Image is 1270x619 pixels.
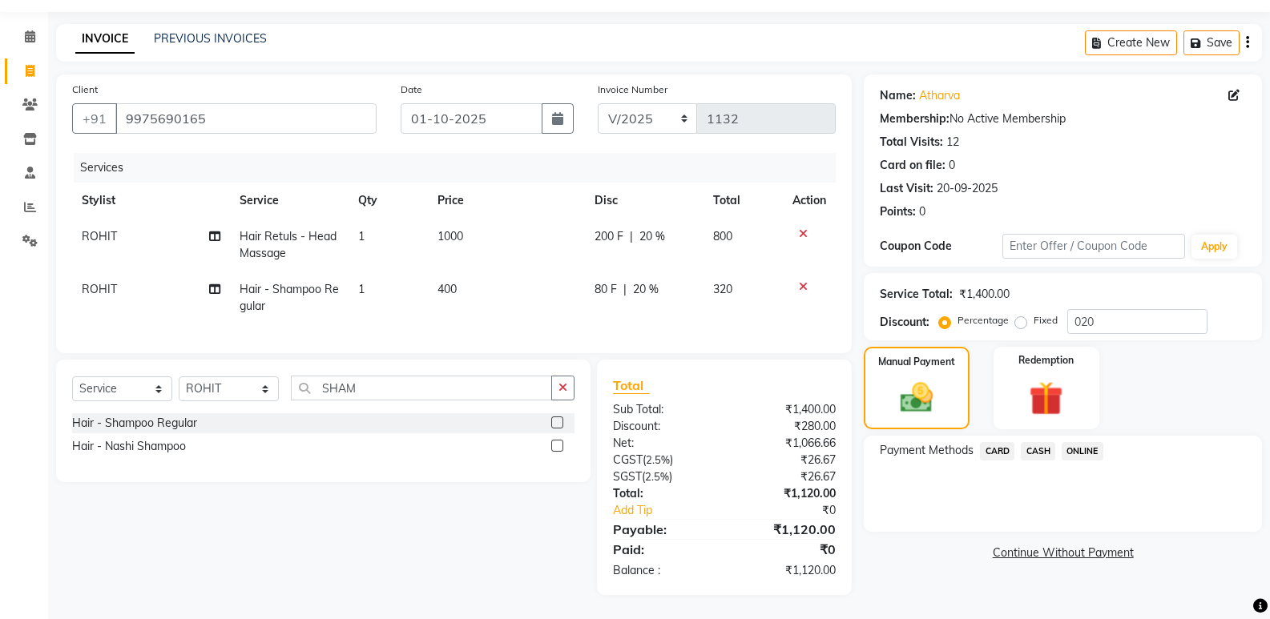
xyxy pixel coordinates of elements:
div: Payable: [601,520,724,539]
span: 320 [713,282,732,296]
div: ₹26.67 [724,452,848,468]
th: Action [783,183,836,219]
a: Atharva [919,87,960,104]
a: PREVIOUS INVOICES [154,31,267,46]
span: | [623,281,627,298]
div: ( ) [601,468,724,485]
div: ₹1,400.00 [724,401,848,418]
div: 0 [949,157,955,174]
div: ₹1,400.00 [959,286,1010,303]
span: Hair Retuls - Head Massage [240,229,337,260]
div: 20-09-2025 [937,180,998,197]
button: Create New [1085,30,1177,55]
label: Fixed [1034,313,1058,328]
div: ₹0 [724,540,848,559]
span: ROHIT [82,229,117,243]
span: SGST [613,469,642,484]
th: Disc [585,183,704,219]
span: CGST [613,452,643,467]
span: ROHIT [82,282,117,296]
div: Discount: [880,314,929,331]
span: 2.5% [645,470,669,483]
div: Total: [601,485,724,502]
div: Hair - Nashi Shampoo [72,438,186,455]
div: Card on file: [880,157,945,174]
div: Membership: [880,111,949,127]
span: 1000 [437,229,463,243]
span: 20 % [639,228,665,245]
span: 20 % [633,281,659,298]
div: No Active Membership [880,111,1246,127]
div: ₹26.67 [724,468,848,485]
div: ₹280.00 [724,418,848,435]
div: ₹0 [745,502,848,519]
span: Hair - Shampoo Regular [240,282,339,313]
div: Points: [880,203,916,220]
label: Manual Payment [878,355,955,369]
div: Paid: [601,540,724,559]
span: CASH [1021,442,1055,460]
button: Apply [1191,235,1237,259]
span: 2.5% [646,453,670,466]
img: _cash.svg [890,379,943,416]
img: _gift.svg [1018,377,1074,420]
span: 80 F [595,281,617,298]
div: 12 [946,134,959,151]
div: ₹1,120.00 [724,562,848,579]
span: ONLINE [1062,442,1103,460]
label: Date [401,82,422,97]
div: Sub Total: [601,401,724,418]
div: ₹1,066.66 [724,435,848,452]
a: Continue Without Payment [867,545,1259,561]
input: Enter Offer / Coupon Code [1002,234,1185,259]
span: 800 [713,229,732,243]
input: Search or Scan [291,376,552,400]
label: Percentage [958,313,1009,328]
span: 1 [358,229,365,243]
input: Search by Name/Mobile/Email/Code [115,103,377,134]
a: Add Tip [601,502,745,519]
span: | [630,228,633,245]
span: CARD [980,442,1014,460]
label: Invoice Number [598,82,667,97]
div: Name: [880,87,916,104]
div: Services [74,153,848,183]
div: Net: [601,435,724,452]
div: ₹1,120.00 [724,520,848,539]
label: Client [72,82,98,97]
span: Payment Methods [880,442,974,459]
span: 200 F [595,228,623,245]
div: ( ) [601,452,724,468]
th: Qty [349,183,428,219]
div: Hair - Shampoo Regular [72,415,197,432]
div: Total Visits: [880,134,943,151]
th: Stylist [72,183,230,219]
th: Service [230,183,349,219]
span: 1 [358,282,365,296]
th: Total [704,183,783,219]
button: Save [1183,30,1240,55]
div: Coupon Code [880,238,1002,255]
div: ₹1,120.00 [724,485,848,502]
div: Service Total: [880,286,953,303]
div: Discount: [601,418,724,435]
button: +91 [72,103,117,134]
span: Total [613,377,650,394]
div: Balance : [601,562,724,579]
div: 0 [919,203,925,220]
a: INVOICE [75,25,135,54]
span: 400 [437,282,457,296]
div: Last Visit: [880,180,933,197]
label: Redemption [1018,353,1074,368]
th: Price [428,183,585,219]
